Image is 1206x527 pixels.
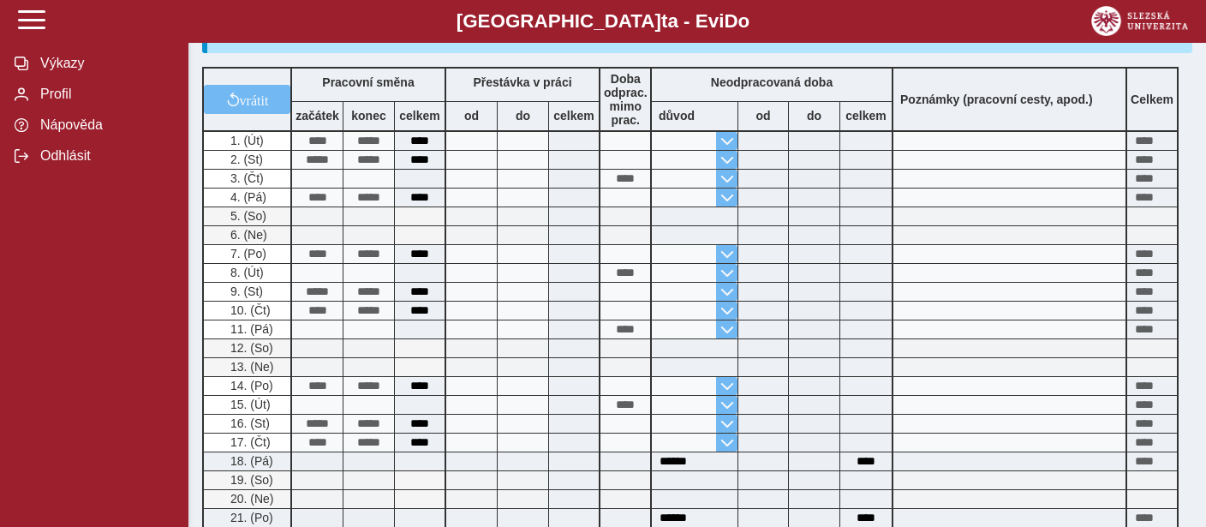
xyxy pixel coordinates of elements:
[893,93,1100,106] b: Poznámky (pracovní cesty, apod.)
[227,398,271,411] span: 15. (Út)
[1091,6,1188,36] img: logo_web_su.png
[549,109,599,123] b: celkem
[35,148,174,164] span: Odhlásit
[227,153,263,166] span: 2. (St)
[227,228,267,242] span: 6. (Ne)
[840,109,892,123] b: celkem
[204,85,290,114] button: vrátit
[227,511,273,524] span: 21. (Po)
[51,10,1155,33] b: [GEOGRAPHIC_DATA] a - Evi
[35,117,174,133] span: Nápověda
[227,266,264,279] span: 8. (Út)
[498,109,548,123] b: do
[789,109,839,123] b: do
[446,109,497,123] b: od
[227,416,270,430] span: 16. (St)
[738,10,750,32] span: o
[659,109,695,123] b: důvod
[227,190,266,204] span: 4. (Pá)
[661,10,667,32] span: t
[227,209,266,223] span: 5. (So)
[738,109,788,123] b: od
[343,109,394,123] b: konec
[227,473,273,487] span: 19. (So)
[711,75,833,89] b: Neodpracovaná doba
[35,56,174,71] span: Výkazy
[227,171,264,185] span: 3. (Čt)
[227,379,273,392] span: 14. (Po)
[724,10,737,32] span: D
[227,247,266,261] span: 7. (Po)
[227,284,263,298] span: 9. (St)
[227,360,274,374] span: 13. (Ne)
[322,75,414,89] b: Pracovní směna
[227,134,264,147] span: 1. (Út)
[227,303,271,317] span: 10. (Čt)
[227,492,274,506] span: 20. (Ne)
[292,109,343,123] b: začátek
[240,93,269,106] span: vrátit
[227,435,271,449] span: 17. (Čt)
[227,341,273,355] span: 12. (So)
[227,454,273,468] span: 18. (Pá)
[395,109,445,123] b: celkem
[227,322,273,336] span: 11. (Pá)
[35,87,174,102] span: Profil
[473,75,571,89] b: Přestávka v práci
[604,72,648,127] b: Doba odprac. mimo prac.
[1131,93,1173,106] b: Celkem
